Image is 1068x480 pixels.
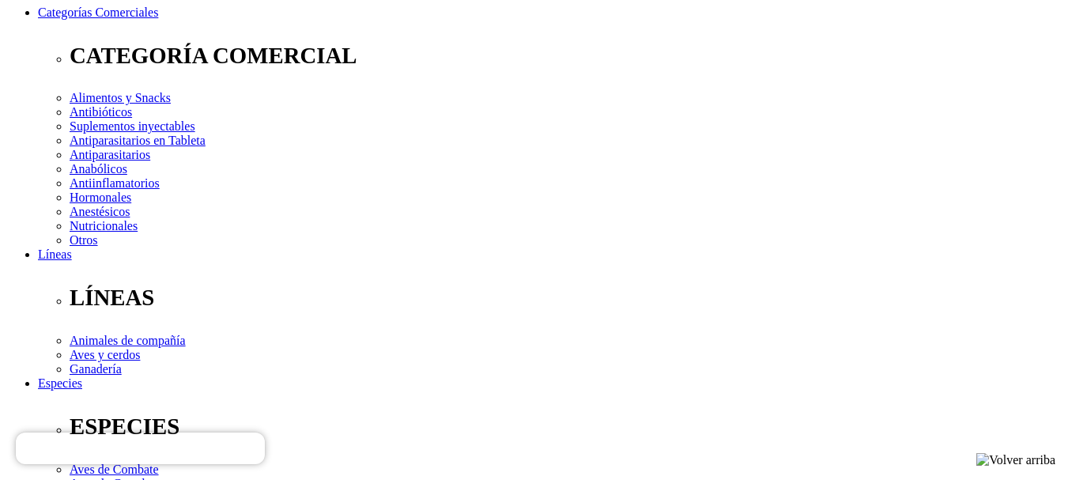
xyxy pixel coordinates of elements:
a: Ganadería [70,362,122,376]
img: Volver arriba [976,453,1055,467]
p: LÍNEAS [70,285,1062,311]
p: CATEGORÍA COMERCIAL [70,43,1062,69]
a: Especies [38,376,82,390]
a: Aves y cerdos [70,348,140,361]
a: Otros [70,233,98,247]
p: ESPECIES [70,414,1062,440]
a: Aves de Combate [70,463,159,476]
iframe: Brevo live chat [16,433,265,464]
a: Líneas [38,248,72,261]
a: Nutricionales [70,219,138,232]
a: Anestésicos [70,205,130,218]
a: Animales de compañía [70,334,186,347]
